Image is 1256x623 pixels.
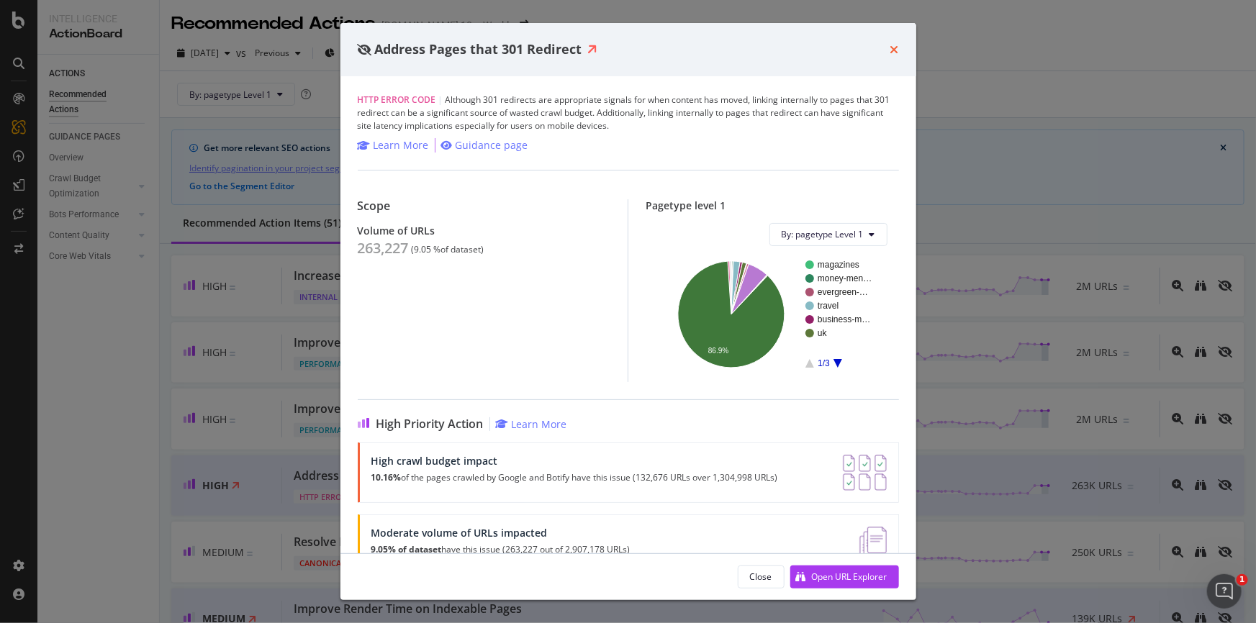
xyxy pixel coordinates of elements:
[358,224,611,237] div: Volume of URLs
[412,245,484,255] div: ( 9.05 % of dataset )
[818,273,872,283] text: money-men…
[340,23,916,600] div: modal
[818,328,828,338] text: uk
[859,527,886,563] img: e5DMFwAAAABJRU5ErkJggg==
[812,570,887,583] div: Open URL Explorer
[738,565,785,588] button: Close
[843,455,887,491] img: AY0oso9MOvYAAAAASUVORK5CYII=
[376,417,484,431] span: High Priority Action
[782,228,864,240] span: By: pagetype Level 1
[769,223,887,246] button: By: pagetype Level 1
[818,314,870,324] text: business-m…
[371,543,442,555] strong: 9.05% of dataset
[441,138,528,153] a: Guidance page
[371,455,778,467] div: High crawl budget impact
[818,260,859,270] text: magazines
[374,138,429,153] div: Learn More
[358,94,436,106] span: HTTP Error Code
[890,40,899,59] div: times
[358,138,429,153] a: Learn More
[818,301,839,311] text: travel
[818,358,830,368] text: 1/3
[790,565,899,588] button: Open URL Explorer
[358,94,899,132] div: Although 301 redirects are appropriate signals for when content has moved, linking internally to ...
[375,40,582,58] span: Address Pages that 301 Redirect
[646,199,899,212] div: Pagetype level 1
[1237,574,1248,586] span: 1
[358,240,409,257] div: 263,227
[818,287,868,297] text: evergreen-…
[657,258,882,370] svg: A chart.
[456,138,528,153] div: Guidance page
[708,347,728,355] text: 86.9%
[371,471,402,483] strong: 10.16%
[358,199,611,213] div: Scope
[358,44,372,55] div: eye-slash
[750,570,772,583] div: Close
[1207,574,1242,609] iframe: Intercom live chat
[512,417,567,431] div: Learn More
[438,94,443,106] span: |
[371,473,778,483] p: of the pages crawled by Google and Botify have this issue (132,676 URLs over 1,304,998 URLs)
[371,527,631,539] div: Moderate volume of URLs impacted
[496,417,567,431] a: Learn More
[371,545,631,555] p: have this issue (263,227 out of 2,907,178 URLs)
